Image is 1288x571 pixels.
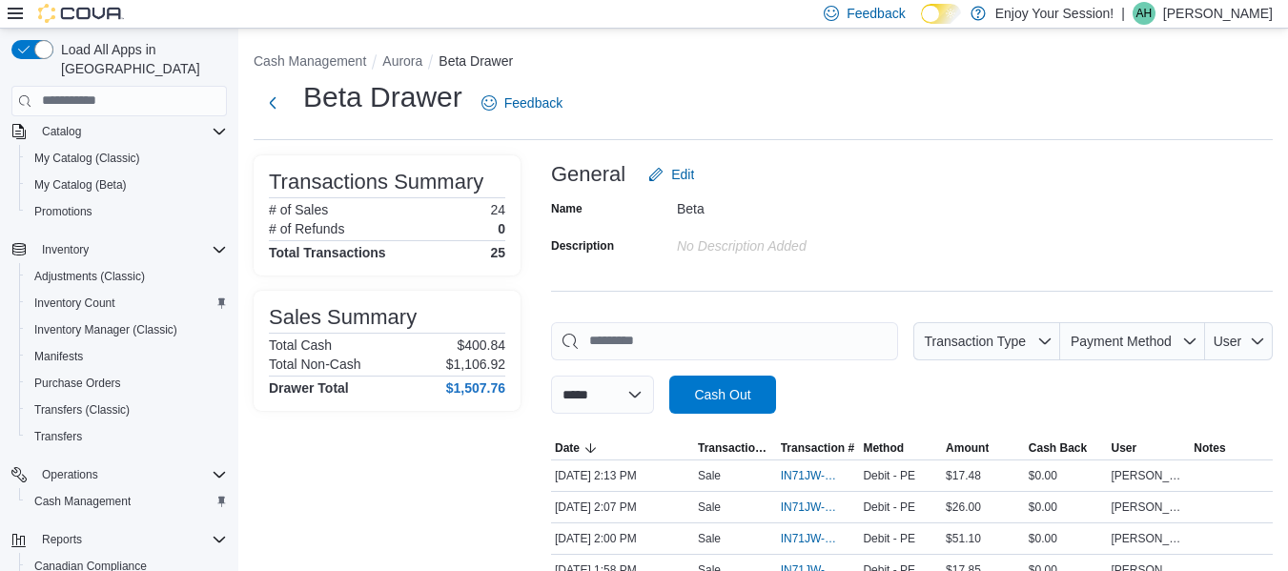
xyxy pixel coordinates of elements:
[781,496,856,519] button: IN71JW-7516385
[1112,500,1187,515] span: [PERSON_NAME]
[498,221,505,236] p: 0
[19,316,235,343] button: Inventory Manager (Classic)
[34,151,140,166] span: My Catalog (Classic)
[27,372,227,395] span: Purchase Orders
[1133,2,1155,25] div: April Hale
[1121,2,1125,25] p: |
[924,334,1026,349] span: Transaction Type
[677,231,932,254] div: No Description added
[1214,334,1242,349] span: User
[38,4,124,23] img: Cova
[551,238,614,254] label: Description
[19,145,235,172] button: My Catalog (Classic)
[1025,527,1108,550] div: $0.00
[1025,464,1108,487] div: $0.00
[1025,496,1108,519] div: $0.00
[27,318,185,341] a: Inventory Manager (Classic)
[53,40,227,78] span: Load All Apps in [GEOGRAPHIC_DATA]
[19,488,235,515] button: Cash Management
[27,173,134,196] a: My Catalog (Beta)
[942,437,1025,459] button: Amount
[694,385,750,404] span: Cash Out
[1112,531,1187,546] span: [PERSON_NAME]
[439,53,513,69] button: Beta Drawer
[19,397,235,423] button: Transfers (Classic)
[4,526,235,553] button: Reports
[19,343,235,370] button: Manifests
[27,318,227,341] span: Inventory Manager (Classic)
[254,53,366,69] button: Cash Management
[694,437,777,459] button: Transaction Type
[4,236,235,263] button: Inventory
[27,200,100,223] a: Promotions
[1112,440,1137,456] span: User
[698,440,773,456] span: Transaction Type
[4,118,235,145] button: Catalog
[34,120,89,143] button: Catalog
[19,290,235,316] button: Inventory Count
[382,53,422,69] button: Aurora
[490,202,505,217] p: 24
[34,269,145,284] span: Adjustments (Classic)
[34,463,227,486] span: Operations
[4,461,235,488] button: Operations
[34,238,227,261] span: Inventory
[34,238,96,261] button: Inventory
[34,494,131,509] span: Cash Management
[19,263,235,290] button: Adjustments (Classic)
[490,245,505,260] h4: 25
[27,345,91,368] a: Manifests
[457,337,505,353] p: $400.84
[913,322,1060,360] button: Transaction Type
[34,528,90,551] button: Reports
[42,124,81,139] span: Catalog
[34,204,92,219] span: Promotions
[34,463,106,486] button: Operations
[27,292,123,315] a: Inventory Count
[1205,322,1273,360] button: User
[781,464,856,487] button: IN71JW-7516415
[1060,322,1205,360] button: Payment Method
[27,265,153,288] a: Adjustments (Classic)
[34,429,82,444] span: Transfers
[1136,2,1153,25] span: AH
[34,349,83,364] span: Manifests
[781,531,837,546] span: IN71JW-7516348
[19,370,235,397] button: Purchase Orders
[27,398,227,421] span: Transfers (Classic)
[863,440,904,456] span: Method
[19,423,235,450] button: Transfers
[777,437,860,459] button: Transaction #
[698,468,721,483] p: Sale
[863,531,915,546] span: Debit - PE
[1108,437,1191,459] button: User
[555,440,580,456] span: Date
[474,84,570,122] a: Feedback
[859,437,942,459] button: Method
[269,337,332,353] h6: Total Cash
[34,177,127,193] span: My Catalog (Beta)
[27,147,227,170] span: My Catalog (Classic)
[34,120,227,143] span: Catalog
[551,322,898,360] input: This is a search bar. As you type, the results lower in the page will automatically filter.
[677,194,932,216] div: Beta
[27,173,227,196] span: My Catalog (Beta)
[551,527,694,550] div: [DATE] 2:00 PM
[303,78,462,116] h1: Beta Drawer
[946,440,989,456] span: Amount
[446,380,505,396] h4: $1,507.76
[551,163,625,186] h3: General
[27,292,227,315] span: Inventory Count
[254,51,1273,74] nav: An example of EuiBreadcrumbs
[781,500,837,515] span: IN71JW-7516385
[27,345,227,368] span: Manifests
[921,4,961,24] input: Dark Mode
[34,296,115,311] span: Inventory Count
[1194,440,1225,456] span: Notes
[27,490,138,513] a: Cash Management
[269,357,361,372] h6: Total Non-Cash
[27,490,227,513] span: Cash Management
[1029,440,1087,456] span: Cash Back
[863,500,915,515] span: Debit - PE
[269,202,328,217] h6: # of Sales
